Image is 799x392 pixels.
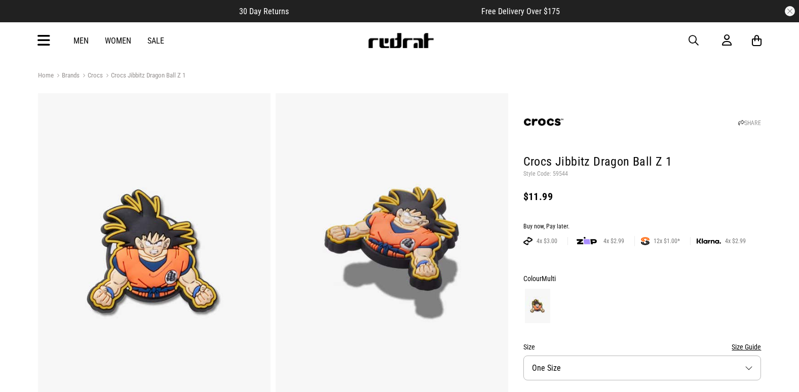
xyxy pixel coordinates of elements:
[523,237,532,245] img: AFTERPAY
[523,154,762,170] h1: Crocs Jibbitz Dragon Ball Z 1
[542,275,556,283] span: Multi
[367,33,434,48] img: Redrat logo
[577,236,597,246] img: zip
[523,223,762,231] div: Buy now, Pay later.
[73,36,89,46] a: Men
[523,272,762,285] div: Colour
[532,363,561,373] span: One Size
[523,356,762,380] button: One Size
[481,7,560,16] span: Free Delivery Over $175
[523,341,762,353] div: Size
[532,237,561,245] span: 4x $3.00
[38,71,54,79] a: Home
[697,239,721,244] img: KLARNA
[738,120,761,127] a: SHARE
[523,102,564,142] img: Crocs
[732,341,761,353] button: Size Guide
[103,71,185,81] a: Crocs Jibbitz Dragon Ball Z 1
[650,237,684,245] span: 12x $1.00*
[599,237,628,245] span: 4x $2.99
[721,237,750,245] span: 4x $2.99
[105,36,131,46] a: Women
[239,7,289,16] span: 30 Day Returns
[523,170,762,178] p: Style Code: 59544
[80,71,103,81] a: Crocs
[641,237,650,245] img: SPLITPAY
[147,36,164,46] a: Sale
[523,190,762,203] div: $11.99
[54,71,80,81] a: Brands
[525,289,550,323] img: Multi
[309,6,461,16] iframe: Customer reviews powered by Trustpilot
